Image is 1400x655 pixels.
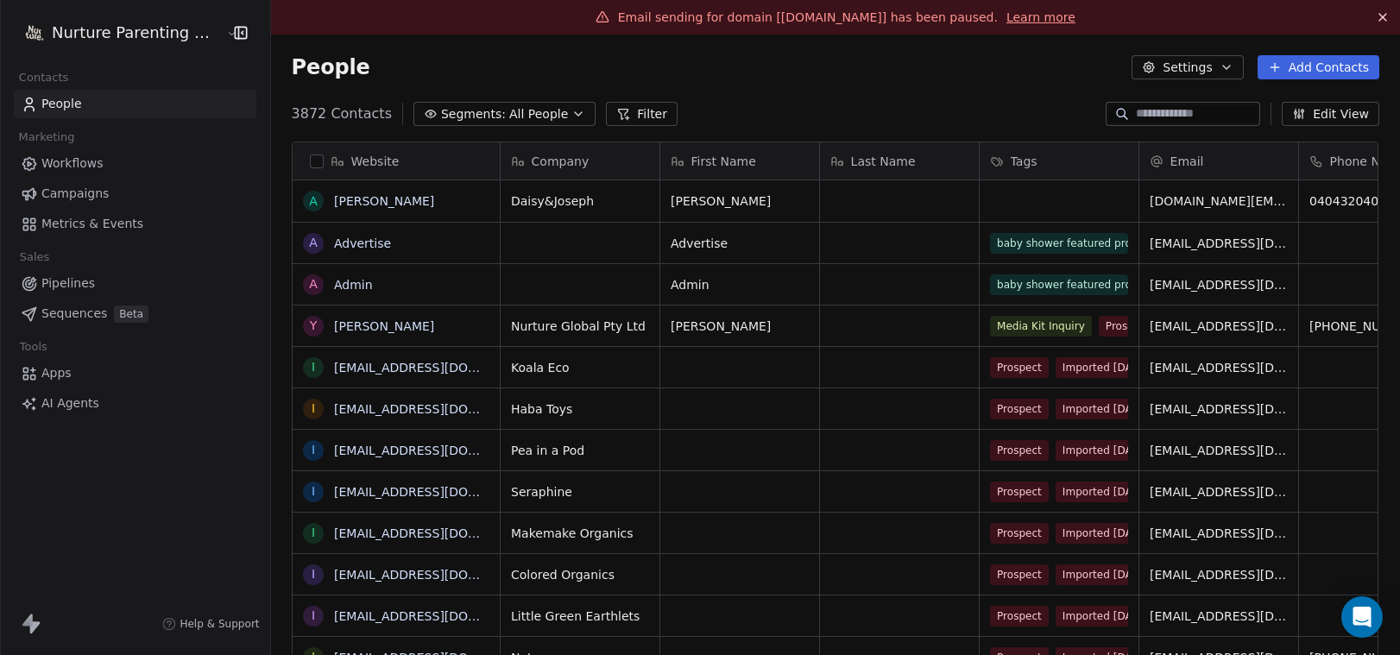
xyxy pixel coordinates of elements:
div: i [312,607,315,625]
span: Advertise [671,235,809,252]
a: Advertise [334,236,391,250]
span: [EMAIL_ADDRESS][DOMAIN_NAME] [1150,235,1288,252]
a: [PERSON_NAME] [334,319,434,333]
span: Pipelines [41,274,95,293]
span: Segments: [441,105,506,123]
div: i [312,358,315,376]
span: [EMAIL_ADDRESS][DOMAIN_NAME] [1150,359,1288,376]
span: Pea in a Pod [511,442,649,459]
span: Metrics & Events [41,215,143,233]
button: Edit View [1282,102,1379,126]
div: First Name [660,142,819,179]
span: AI Agents [41,394,99,413]
a: [EMAIL_ADDRESS][DOMAIN_NAME] [334,609,545,623]
span: Company [532,153,590,170]
a: Metrics & Events [14,210,256,238]
div: Email [1139,142,1298,179]
span: People [292,54,370,80]
div: i [312,524,315,542]
span: Last Name [851,153,916,170]
span: Help & Support [180,617,259,631]
span: Makemake Organics [511,525,649,542]
button: Nurture Parenting Magazine [21,18,214,47]
div: i [312,565,315,583]
a: Admin [334,278,373,292]
a: Workflows [14,149,256,178]
img: Logo-Nurture-2025-e0d9cf-5in.png [24,22,45,43]
a: [EMAIL_ADDRESS][DOMAIN_NAME] [334,485,545,499]
span: Apps [41,364,72,382]
a: [EMAIL_ADDRESS][DOMAIN_NAME] [334,568,545,582]
span: baby shower featured prospects [990,274,1128,295]
span: Imported [DATE] [1055,357,1155,378]
span: baby shower featured prospects [990,233,1128,254]
div: A [309,275,318,293]
a: [EMAIL_ADDRESS][DOMAIN_NAME] [334,444,545,457]
span: Imported [DATE] [1055,482,1155,502]
button: Settings [1132,55,1243,79]
span: Workflows [41,154,104,173]
div: Tags [980,142,1138,179]
a: [EMAIL_ADDRESS][DOMAIN_NAME] [334,526,545,540]
span: Colored Organics [511,566,649,583]
div: A [309,234,318,252]
span: Sequences [41,305,107,323]
a: Learn more [1006,9,1075,26]
div: i [312,400,315,418]
a: Apps [14,359,256,387]
span: [DOMAIN_NAME][EMAIL_ADDRESS][DOMAIN_NAME] [1150,192,1288,210]
button: Filter [606,102,678,126]
span: Marketing [11,124,82,150]
div: i [312,482,315,501]
span: Imported [DATE] [1055,564,1155,585]
span: Prospect [1098,316,1157,337]
span: Haba Toys [511,400,649,418]
a: People [14,90,256,118]
span: [EMAIL_ADDRESS][DOMAIN_NAME] [1150,566,1288,583]
div: Website [293,142,500,179]
span: Prospect [990,523,1049,544]
a: SequencesBeta [14,299,256,328]
span: Prospect [990,399,1049,419]
span: Contacts [11,65,76,91]
span: Imported [DATE] [1055,523,1155,544]
div: i [312,441,315,459]
a: Pipelines [14,269,256,298]
span: [EMAIL_ADDRESS][DOMAIN_NAME] [1150,318,1288,335]
span: Nurture Parenting Magazine [52,22,222,44]
span: First Name [691,153,756,170]
span: Seraphine [511,483,649,501]
a: AI Agents [14,389,256,418]
span: 3872 Contacts [292,104,392,124]
span: Daisy&Joseph [511,192,649,210]
span: [EMAIL_ADDRESS][DOMAIN_NAME] [1150,525,1288,542]
button: Add Contacts [1258,55,1379,79]
span: Prospect [990,482,1049,502]
div: Open Intercom Messenger [1341,596,1383,638]
span: Imported [DATE] [1055,399,1155,419]
span: [EMAIL_ADDRESS][DOMAIN_NAME] [1150,442,1288,459]
span: Media Kit Inquiry [990,316,1092,337]
span: People [41,95,82,113]
span: Tags [1011,153,1037,170]
span: [PERSON_NAME] [671,192,809,210]
span: Tools [12,334,54,360]
span: Campaigns [41,185,109,203]
span: Email sending for domain [[DOMAIN_NAME]] has been paused. [618,10,998,24]
a: [PERSON_NAME] [334,194,434,208]
span: [PERSON_NAME] [671,318,809,335]
span: Little Green Earthlets [511,608,649,625]
span: [EMAIL_ADDRESS][DOMAIN_NAME] [1150,400,1288,418]
span: Prospect [990,357,1049,378]
a: [EMAIL_ADDRESS][DOMAIN_NAME] [334,402,545,416]
div: Company [501,142,659,179]
a: [EMAIL_ADDRESS][DOMAIN_NAME] [334,361,545,375]
span: [EMAIL_ADDRESS][DOMAIN_NAME] [1150,608,1288,625]
div: A [309,192,318,211]
span: Sales [12,244,57,270]
span: Prospect [990,606,1049,627]
span: [EMAIL_ADDRESS][DOMAIN_NAME] [1150,276,1288,293]
a: Help & Support [162,617,259,631]
span: Prospect [990,440,1049,461]
span: Prospect [990,564,1049,585]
